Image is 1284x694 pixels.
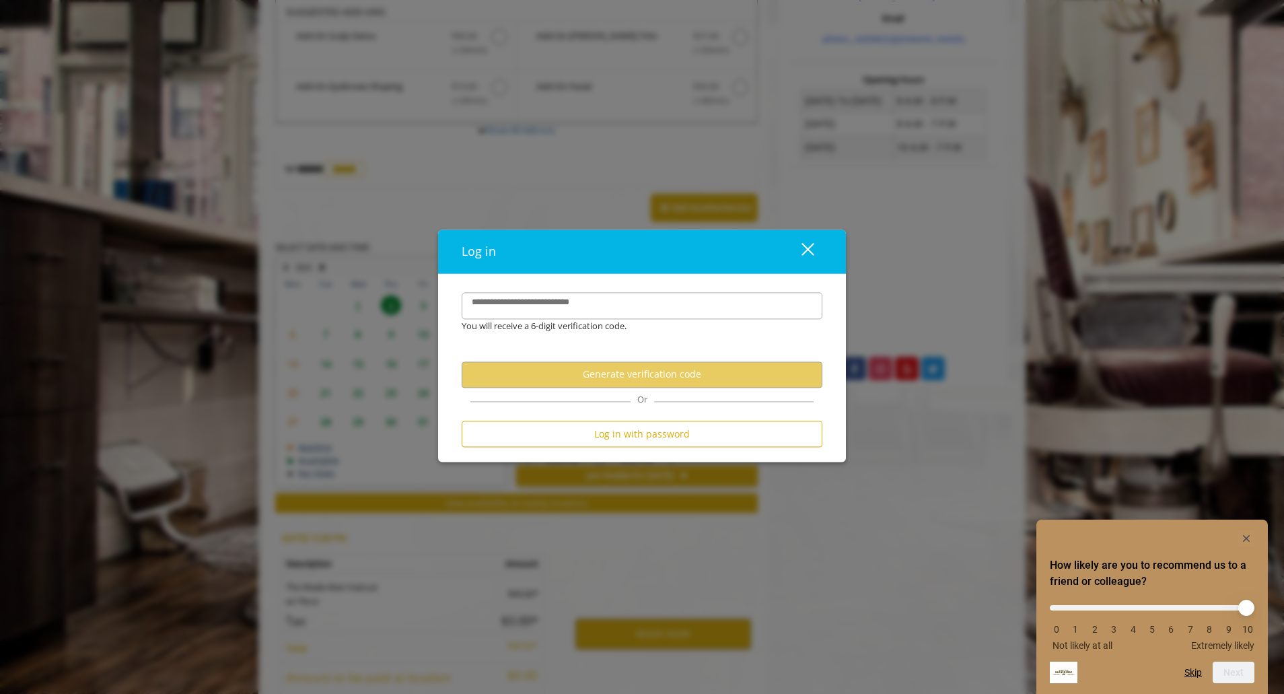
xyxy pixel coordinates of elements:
li: 1 [1069,624,1082,635]
span: Extremely likely [1191,640,1254,651]
li: 2 [1088,624,1102,635]
button: Generate verification code [462,361,822,388]
button: Hide survey [1238,530,1254,547]
li: 6 [1164,624,1178,635]
li: 10 [1241,624,1254,635]
div: close dialog [786,242,813,262]
button: Log in with password [462,421,822,447]
li: 9 [1222,624,1236,635]
button: Skip [1184,667,1202,678]
button: Next question [1213,662,1254,683]
div: You will receive a 6-digit verification code. [452,320,812,334]
span: Log in [462,244,496,260]
div: How likely are you to recommend us to a friend or colleague? Select an option from 0 to 10, with ... [1050,595,1254,651]
li: 5 [1145,624,1159,635]
li: 3 [1107,624,1120,635]
li: 4 [1127,624,1140,635]
button: close dialog [777,238,822,265]
li: 0 [1050,624,1063,635]
span: Not likely at all [1053,640,1112,651]
li: 8 [1203,624,1216,635]
h2: How likely are you to recommend us to a friend or colleague? Select an option from 0 to 10, with ... [1050,557,1254,590]
li: 7 [1184,624,1197,635]
span: Or [631,393,654,405]
div: How likely are you to recommend us to a friend or colleague? Select an option from 0 to 10, with ... [1050,530,1254,683]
